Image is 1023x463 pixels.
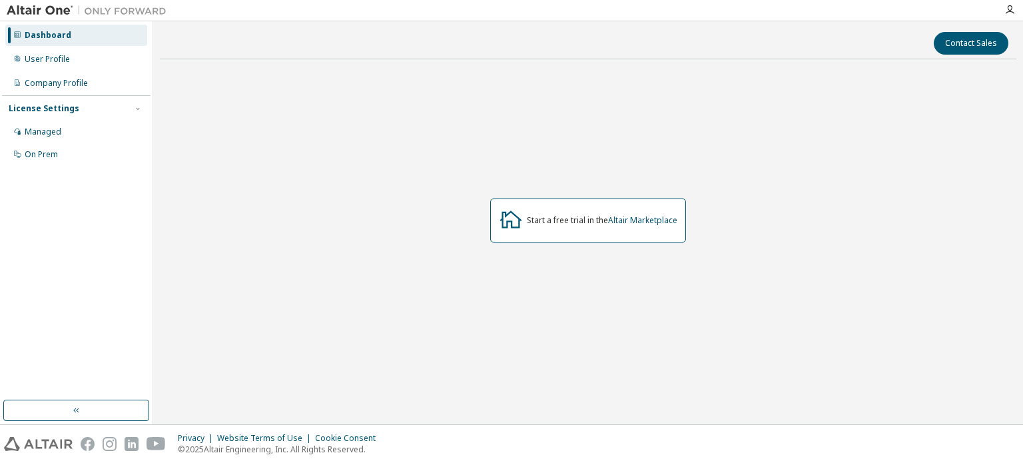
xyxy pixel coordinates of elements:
[527,215,677,226] div: Start a free trial in the
[25,78,88,89] div: Company Profile
[125,437,139,451] img: linkedin.svg
[103,437,117,451] img: instagram.svg
[178,433,217,444] div: Privacy
[7,4,173,17] img: Altair One
[217,433,315,444] div: Website Terms of Use
[315,433,384,444] div: Cookie Consent
[4,437,73,451] img: altair_logo.svg
[9,103,79,114] div: License Settings
[25,30,71,41] div: Dashboard
[178,444,384,455] p: © 2025 Altair Engineering, Inc. All Rights Reserved.
[608,215,677,226] a: Altair Marketplace
[25,127,61,137] div: Managed
[25,54,70,65] div: User Profile
[25,149,58,160] div: On Prem
[147,437,166,451] img: youtube.svg
[81,437,95,451] img: facebook.svg
[934,32,1008,55] button: Contact Sales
